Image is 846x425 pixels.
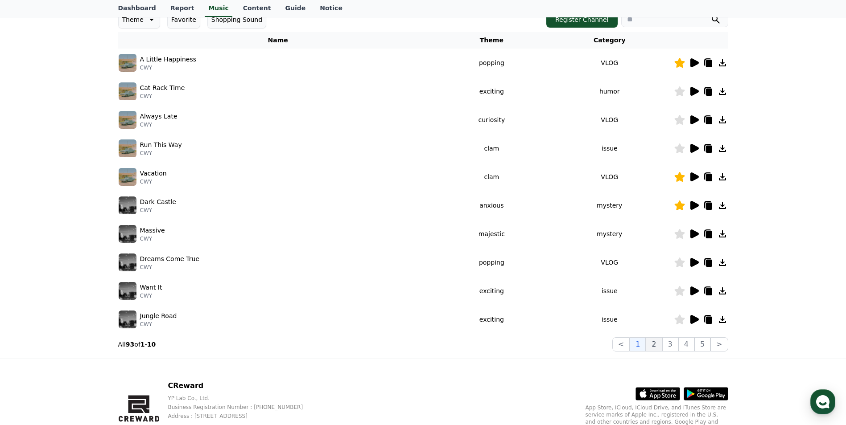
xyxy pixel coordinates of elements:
p: CWY [140,292,162,299]
td: majestic [438,220,545,248]
p: Address : [STREET_ADDRESS] [168,413,317,420]
button: 1 [630,337,646,351]
td: VLOG [545,106,674,134]
p: Theme [122,13,144,26]
a: Home [3,282,59,305]
p: Vacation [140,169,167,178]
p: CWY [140,207,176,214]
img: music [119,196,136,214]
img: music [119,111,136,129]
img: music [119,54,136,72]
a: Settings [115,282,171,305]
p: CWY [140,264,200,271]
td: VLOG [545,163,674,191]
td: popping [438,248,545,277]
p: Massive [140,226,165,235]
a: Messages [59,282,115,305]
td: issue [545,277,674,305]
td: curiosity [438,106,545,134]
td: anxious [438,191,545,220]
td: issue [545,305,674,334]
button: < [612,337,630,351]
td: humor [545,77,674,106]
p: Cat Rack Time [140,83,185,93]
p: CWY [140,178,167,185]
img: music [119,168,136,186]
td: exciting [438,77,545,106]
td: clam [438,163,545,191]
td: exciting [438,305,545,334]
button: > [710,337,728,351]
td: VLOG [545,49,674,77]
strong: 10 [147,341,156,348]
img: music [119,311,136,328]
button: Shopping Sound [207,11,266,29]
p: CWY [140,93,185,100]
th: Name [118,32,438,49]
button: 2 [646,337,662,351]
img: music [119,225,136,243]
strong: 1 [140,341,145,348]
td: issue [545,134,674,163]
p: Dark Castle [140,197,176,207]
p: Always Late [140,112,177,121]
button: Favorite [167,11,200,29]
p: YP Lab Co., Ltd. [168,395,317,402]
p: CWY [140,321,177,328]
img: music [119,253,136,271]
p: Run This Way [140,140,182,150]
button: 5 [694,337,710,351]
p: A Little Happiness [140,55,197,64]
img: music [119,82,136,100]
p: Dreams Come True [140,254,200,264]
p: CWY [140,64,197,71]
p: CWY [140,150,182,157]
strong: 93 [126,341,134,348]
span: Settings [132,296,154,303]
span: Home [23,296,38,303]
p: Business Registration Number : [PHONE_NUMBER] [168,404,317,411]
th: Theme [438,32,545,49]
button: Theme [118,11,160,29]
p: All of - [118,340,156,349]
button: 3 [662,337,678,351]
p: CReward [168,380,317,391]
p: CWY [140,121,177,128]
th: Category [545,32,674,49]
button: 4 [678,337,694,351]
td: mystery [545,191,674,220]
img: music [119,282,136,300]
p: Want It [140,283,162,292]
span: Messages [74,296,100,303]
td: mystery [545,220,674,248]
td: clam [438,134,545,163]
td: popping [438,49,545,77]
p: Jungle Road [140,311,177,321]
td: exciting [438,277,545,305]
button: Register Channel [546,12,618,28]
p: CWY [140,235,165,242]
td: VLOG [545,248,674,277]
img: music [119,139,136,157]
